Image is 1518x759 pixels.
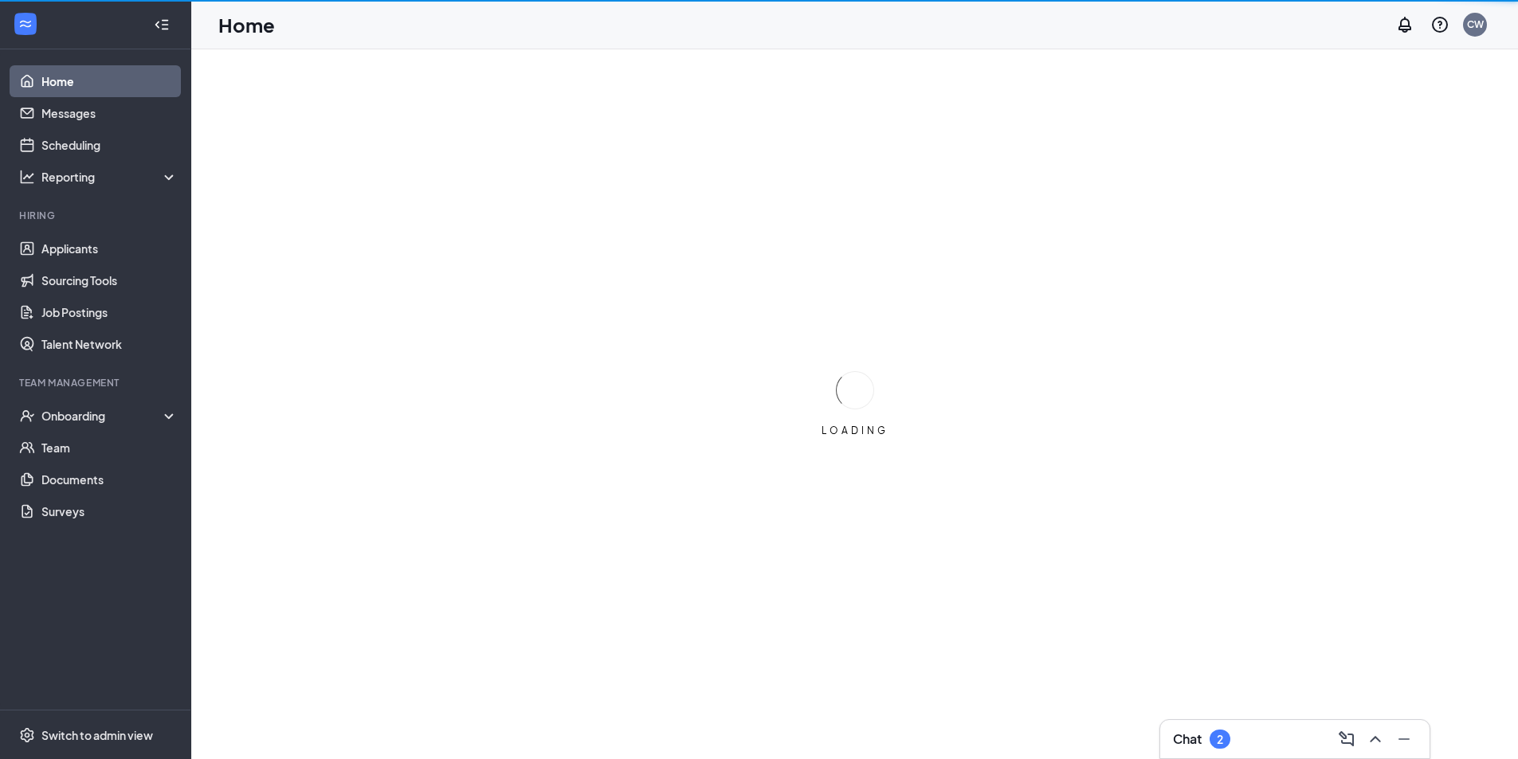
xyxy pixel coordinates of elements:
[18,16,33,32] svg: WorkstreamLogo
[815,424,895,437] div: LOADING
[19,209,175,222] div: Hiring
[41,264,178,296] a: Sourcing Tools
[1217,733,1223,746] div: 2
[41,169,178,185] div: Reporting
[41,97,178,129] a: Messages
[41,408,164,424] div: Onboarding
[41,464,178,495] a: Documents
[1334,726,1359,752] button: ComposeMessage
[41,233,178,264] a: Applicants
[41,328,178,360] a: Talent Network
[41,432,178,464] a: Team
[1391,726,1417,752] button: Minimize
[1337,730,1356,749] svg: ComposeMessage
[218,11,275,38] h1: Home
[19,169,35,185] svg: Analysis
[154,17,170,33] svg: Collapse
[1366,730,1385,749] svg: ChevronUp
[1430,15,1449,34] svg: QuestionInfo
[19,727,35,743] svg: Settings
[19,376,175,389] div: Team Management
[41,129,178,161] a: Scheduling
[41,727,153,743] div: Switch to admin view
[41,296,178,328] a: Job Postings
[1394,730,1414,749] svg: Minimize
[1395,15,1414,34] svg: Notifications
[1467,18,1484,31] div: CW
[1363,726,1388,752] button: ChevronUp
[41,65,178,97] a: Home
[41,495,178,527] a: Surveys
[19,408,35,424] svg: UserCheck
[1173,730,1202,748] h3: Chat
